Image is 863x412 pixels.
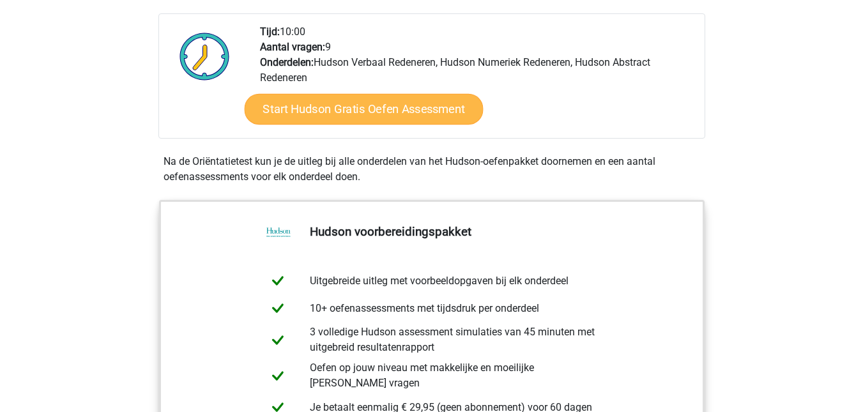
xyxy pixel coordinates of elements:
img: Klok [172,24,237,88]
div: Na de Oriëntatietest kun je de uitleg bij alle onderdelen van het Hudson-oefenpakket doornemen en... [158,154,705,185]
b: Aantal vragen: [260,41,325,53]
div: 10:00 9 Hudson Verbaal Redeneren, Hudson Numeriek Redeneren, Hudson Abstract Redeneren [250,24,704,138]
b: Tijd: [260,26,280,38]
b: Onderdelen: [260,56,314,68]
a: Start Hudson Gratis Oefen Assessment [244,94,483,125]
